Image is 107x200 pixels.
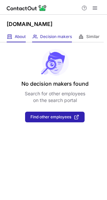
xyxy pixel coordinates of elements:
[25,90,85,104] p: Search for other employees on the search portal
[40,49,69,76] img: No leads found
[40,34,72,39] span: Decision makers
[86,34,100,39] span: Similar
[7,20,52,28] h1: [DOMAIN_NAME]
[21,80,89,88] header: No decision makers found
[7,4,47,12] img: ContactOut v5.3.10
[30,115,71,119] span: Find other employees
[15,34,26,39] span: About
[25,112,85,122] button: Find other employees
